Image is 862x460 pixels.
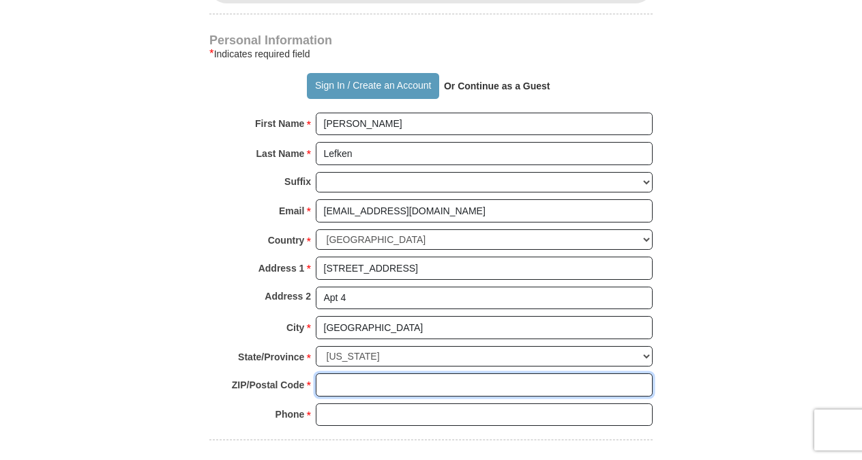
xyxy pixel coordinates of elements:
[279,201,304,220] strong: Email
[258,259,305,278] strong: Address 1
[232,375,305,394] strong: ZIP/Postal Code
[209,46,653,62] div: Indicates required field
[307,73,439,99] button: Sign In / Create an Account
[276,405,305,424] strong: Phone
[444,81,550,91] strong: Or Continue as a Guest
[268,231,305,250] strong: Country
[255,114,304,133] strong: First Name
[256,144,305,163] strong: Last Name
[238,347,304,366] strong: State/Province
[265,287,311,306] strong: Address 2
[284,172,311,191] strong: Suffix
[286,318,304,337] strong: City
[209,35,653,46] h4: Personal Information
